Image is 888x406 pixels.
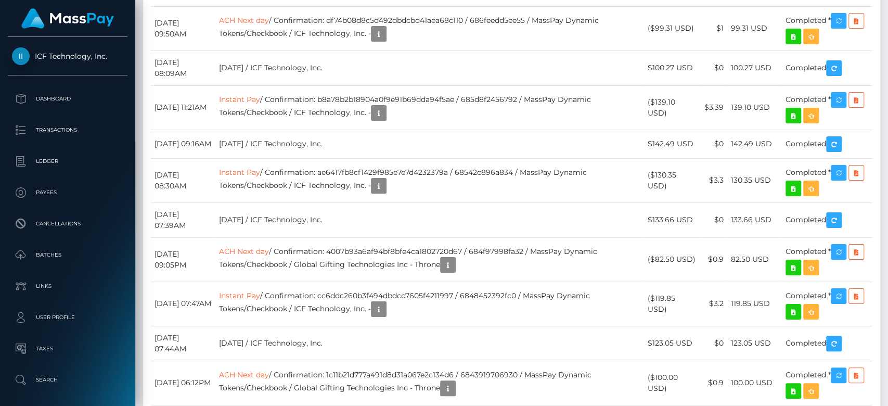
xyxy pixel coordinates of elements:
td: $3.3 [700,158,727,202]
a: Instant Pay [219,168,260,177]
td: $1 [700,6,727,50]
td: / Confirmation: cc6ddc260b3f494dbdcc7605f4211997 / 6848452392fc0 / MassPay Dynamic Tokens/Checkbo... [215,282,644,326]
img: MassPay Logo [21,8,114,29]
td: ($130.35 USD) [644,158,700,202]
td: / Confirmation: 1c11b21d777a491d8d31a067e2c134d6 / 6843919706930 / MassPay Dynamic Tokens/Checkbo... [215,361,644,405]
td: ($119.85 USD) [644,282,700,326]
td: Completed * [782,158,872,202]
td: 139.10 USD [727,85,782,130]
td: [DATE] / ICF Technology, Inc. [215,50,644,85]
a: Instant Pay [219,291,260,300]
td: $0 [700,326,727,361]
td: / Confirmation: ae6417fb8cf1429f985e7e7d4232379a / 68542c896a834 / MassPay Dynamic Tokens/Checkbo... [215,158,644,202]
td: [DATE] / ICF Technology, Inc. [215,202,644,237]
a: Links [8,273,127,299]
td: $142.49 USD [644,130,700,158]
td: 142.49 USD [727,130,782,158]
td: $0.9 [700,361,727,405]
td: / Confirmation: b8a78b2b18904a0f9e91b69dda94f5ae / 685d8f2456792 / MassPay Dynamic Tokens/Checkbo... [215,85,644,130]
p: Batches [12,247,123,263]
a: Ledger [8,148,127,174]
td: / Confirmation: df74b08d8c5d492dbdcbd41aea68c110 / 686feedd5ee55 / MassPay Dynamic Tokens/Checkbo... [215,6,644,50]
td: ($100.00 USD) [644,361,700,405]
td: [DATE] 07:39AM [151,202,215,237]
td: ($139.10 USD) [644,85,700,130]
td: ($82.50 USD) [644,237,700,282]
a: Taxes [8,336,127,362]
img: ICF Technology, Inc. [12,47,30,65]
td: 100.00 USD [727,361,782,405]
p: Transactions [12,122,123,138]
a: ACH Next day [219,247,269,256]
td: [DATE] / ICF Technology, Inc. [215,326,644,361]
td: 130.35 USD [727,158,782,202]
td: Completed [782,326,872,361]
a: Batches [8,242,127,268]
a: Dashboard [8,86,127,112]
td: Completed [782,50,872,85]
td: Completed [782,202,872,237]
td: Completed [782,130,872,158]
a: User Profile [8,304,127,331]
td: [DATE] 07:47AM [151,282,215,326]
p: Links [12,278,123,294]
td: $100.27 USD [644,50,700,85]
a: Instant Pay [219,95,260,104]
td: $0.9 [700,237,727,282]
td: Completed * [782,361,872,405]
td: 99.31 USD [727,6,782,50]
td: $123.05 USD [644,326,700,361]
a: Payees [8,180,127,206]
p: Cancellations [12,216,123,232]
td: [DATE] 08:30AM [151,158,215,202]
td: $0 [700,130,727,158]
td: [DATE] 06:12PM [151,361,215,405]
td: 133.66 USD [727,202,782,237]
a: Transactions [8,117,127,143]
a: ACH Next day [219,370,269,379]
td: Completed * [782,237,872,282]
td: [DATE] 11:21AM [151,85,215,130]
td: [DATE] 09:05PM [151,237,215,282]
td: $3.2 [700,282,727,326]
td: Completed * [782,282,872,326]
td: $133.66 USD [644,202,700,237]
td: Completed * [782,6,872,50]
td: $0 [700,50,727,85]
td: [DATE] 09:16AM [151,130,215,158]
td: / Confirmation: 4007b93a6af94bf8bfe4ca1802720d67 / 684f97998fa32 / MassPay Dynamic Tokens/Checkbo... [215,237,644,282]
td: Completed * [782,85,872,130]
p: Taxes [12,341,123,357]
a: Cancellations [8,211,127,237]
td: [DATE] / ICF Technology, Inc. [215,130,644,158]
td: [DATE] 07:44AM [151,326,215,361]
p: User Profile [12,310,123,325]
td: 119.85 USD [727,282,782,326]
p: Payees [12,185,123,200]
p: Ledger [12,154,123,169]
td: [DATE] 08:09AM [151,50,215,85]
td: $3.39 [700,85,727,130]
p: Search [12,372,123,388]
td: 100.27 USD [727,50,782,85]
p: Dashboard [12,91,123,107]
td: ($99.31 USD) [644,6,700,50]
td: $0 [700,202,727,237]
a: ACH Next day [219,16,269,25]
td: 123.05 USD [727,326,782,361]
td: 82.50 USD [727,237,782,282]
span: ICF Technology, Inc. [8,52,127,61]
a: Search [8,367,127,393]
td: [DATE] 09:50AM [151,6,215,50]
